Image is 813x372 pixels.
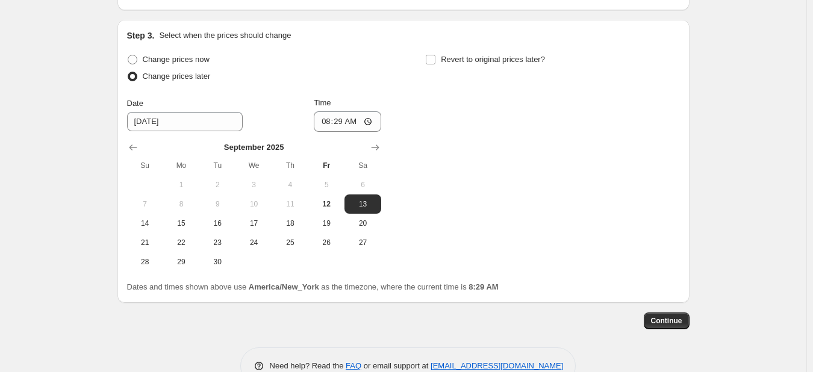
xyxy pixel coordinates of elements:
[277,161,304,170] span: Th
[308,156,344,175] th: Friday
[349,219,376,228] span: 20
[344,194,381,214] button: Saturday September 13 2025
[235,214,272,233] button: Wednesday September 17 2025
[127,194,163,214] button: Sunday September 7 2025
[127,112,243,131] input: 9/12/2025
[361,361,431,370] span: or email support at
[127,99,143,108] span: Date
[163,156,199,175] th: Monday
[344,233,381,252] button: Saturday September 27 2025
[240,180,267,190] span: 3
[168,180,195,190] span: 1
[132,161,158,170] span: Su
[163,233,199,252] button: Monday September 22 2025
[143,72,211,81] span: Change prices later
[277,238,304,247] span: 25
[272,175,308,194] button: Thursday September 4 2025
[143,55,210,64] span: Change prices now
[277,219,304,228] span: 18
[204,238,231,247] span: 23
[204,180,231,190] span: 2
[127,282,499,291] span: Dates and times shown above use as the timezone, where the current time is
[163,214,199,233] button: Monday September 15 2025
[349,180,376,190] span: 6
[204,219,231,228] span: 16
[240,199,267,209] span: 10
[651,316,682,326] span: Continue
[313,180,340,190] span: 5
[431,361,563,370] a: [EMAIL_ADDRESS][DOMAIN_NAME]
[249,282,319,291] b: America/New_York
[313,161,340,170] span: Fr
[308,233,344,252] button: Friday September 26 2025
[277,199,304,209] span: 11
[127,252,163,271] button: Sunday September 28 2025
[168,219,195,228] span: 15
[204,199,231,209] span: 9
[313,219,340,228] span: 19
[168,161,195,170] span: Mo
[367,139,384,156] button: Show next month, October 2025
[441,55,545,64] span: Revert to original prices later?
[272,214,308,233] button: Thursday September 18 2025
[199,214,235,233] button: Tuesday September 16 2025
[314,111,381,132] input: 12:00
[132,257,158,267] span: 28
[199,175,235,194] button: Tuesday September 2 2025
[159,29,291,42] p: Select when the prices should change
[349,161,376,170] span: Sa
[163,252,199,271] button: Monday September 29 2025
[346,361,361,370] a: FAQ
[344,175,381,194] button: Saturday September 6 2025
[127,29,155,42] h2: Step 3.
[469,282,498,291] b: 8:29 AM
[125,139,142,156] button: Show previous month, August 2025
[235,194,272,214] button: Wednesday September 10 2025
[313,238,340,247] span: 26
[163,175,199,194] button: Monday September 1 2025
[132,238,158,247] span: 21
[168,238,195,247] span: 22
[270,361,346,370] span: Need help? Read the
[308,194,344,214] button: Today Friday September 12 2025
[204,161,231,170] span: Tu
[272,233,308,252] button: Thursday September 25 2025
[127,156,163,175] th: Sunday
[240,219,267,228] span: 17
[132,219,158,228] span: 14
[163,194,199,214] button: Monday September 8 2025
[235,175,272,194] button: Wednesday September 3 2025
[349,238,376,247] span: 27
[344,156,381,175] th: Saturday
[204,257,231,267] span: 30
[199,252,235,271] button: Tuesday September 30 2025
[349,199,376,209] span: 13
[313,199,340,209] span: 12
[272,194,308,214] button: Thursday September 11 2025
[199,156,235,175] th: Tuesday
[240,238,267,247] span: 24
[199,233,235,252] button: Tuesday September 23 2025
[168,257,195,267] span: 29
[314,98,331,107] span: Time
[240,161,267,170] span: We
[199,194,235,214] button: Tuesday September 9 2025
[132,199,158,209] span: 7
[168,199,195,209] span: 8
[272,156,308,175] th: Thursday
[235,156,272,175] th: Wednesday
[308,214,344,233] button: Friday September 19 2025
[644,312,690,329] button: Continue
[127,214,163,233] button: Sunday September 14 2025
[235,233,272,252] button: Wednesday September 24 2025
[344,214,381,233] button: Saturday September 20 2025
[127,233,163,252] button: Sunday September 21 2025
[308,175,344,194] button: Friday September 5 2025
[277,180,304,190] span: 4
